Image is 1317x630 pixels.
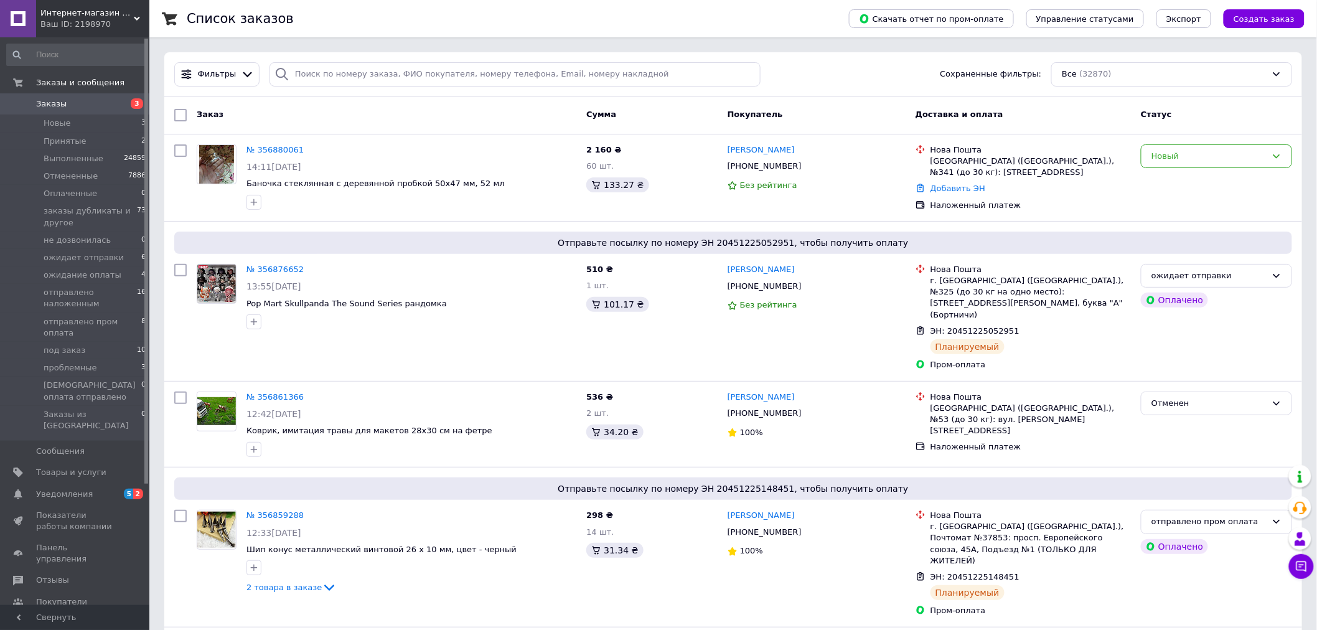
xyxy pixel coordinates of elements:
div: Нова Пошта [930,510,1131,521]
span: 13:55[DATE] [246,281,301,291]
a: № 356859288 [246,510,304,520]
div: Планируемый [930,339,1005,354]
span: 14 шт. [586,527,614,537]
div: отправлено пром оплата [1151,515,1267,529]
span: 298 ₴ [586,510,613,520]
a: Шип конус металлический винтовой 26 x 10 мм, цвет - черный [246,545,517,554]
div: г. [GEOGRAPHIC_DATA] ([GEOGRAPHIC_DATA].), Почтомат №37853: просп. Европейского союза, 45А, Подъе... [930,521,1131,567]
button: Управление статусами [1026,9,1144,28]
span: Уведомления [36,489,93,500]
a: Pop Mart Skullpanda The Sound Series рандомка [246,299,447,308]
span: 0 [141,380,146,402]
div: Новый [1151,150,1267,163]
input: Поиск [6,44,147,66]
input: Поиск по номеру заказа, ФИО покупателя, номеру телефона, Email, номеру накладной [269,62,761,87]
span: Без рейтинга [740,300,797,309]
span: Скачать отчет по пром-оплате [859,13,1004,24]
img: Фото товару [197,512,236,548]
a: 2 товара в заказе [246,583,337,592]
span: 100% [740,428,763,437]
span: 2 160 ₴ [586,145,621,154]
span: Интернет-магазин "Luck-Lak" [40,7,134,19]
div: Отменен [1151,397,1267,410]
span: Принятые [44,136,87,147]
span: 16 [137,287,146,309]
span: 24859 [124,153,146,164]
a: [PERSON_NAME] [728,144,795,156]
span: Баночка стеклянная с деревянной пробкой 50х47 мм, 52 мл [246,179,505,188]
a: [PERSON_NAME] [728,392,795,403]
a: Фото товару [197,144,237,184]
span: 0 [141,188,146,199]
span: Сумма [586,110,616,119]
span: 536 ₴ [586,392,613,402]
div: Нова Пошта [930,264,1131,275]
button: Скачать отчет по пром-оплате [849,9,1014,28]
span: Выполненные [44,153,103,164]
span: 510 ₴ [586,265,613,274]
a: № 356861366 [246,392,304,402]
span: 3 [131,98,143,109]
div: 101.17 ₴ [586,297,649,312]
button: Чат с покупателем [1289,554,1314,579]
span: Все [1062,68,1077,80]
span: Покупатели [36,596,87,608]
h1: Список заказов [187,11,294,26]
a: Добавить ЭН [930,184,985,193]
span: 1 шт. [586,281,609,290]
div: Нова Пошта [930,392,1131,403]
span: не дозвонилась [44,235,111,246]
span: Заказ [197,110,223,119]
span: Создать заказ [1234,14,1295,24]
span: Отправьте посылку по номеру ЭН 20451225052951, чтобы получить оплату [179,237,1287,249]
span: Отзывы [36,575,69,586]
a: Фото товару [197,392,237,431]
span: 10 [137,345,146,356]
span: [PHONE_NUMBER] [728,527,802,537]
span: ожидает отправки [44,252,124,263]
div: Оплачено [1141,293,1208,308]
span: Покупатель [728,110,783,119]
a: № 356876652 [246,265,304,274]
span: Оплаченные [44,188,97,199]
div: г. [GEOGRAPHIC_DATA] ([GEOGRAPHIC_DATA].), №325 (до 30 кг на одно место): [STREET_ADDRESS][PERSON... [930,275,1131,321]
span: 2 товара в заказе [246,583,322,592]
span: ожидание оплаты [44,270,121,281]
div: Ваш ID: 2198970 [40,19,149,30]
img: Фото товару [197,265,236,303]
div: ожидает отправки [1151,270,1267,283]
div: [GEOGRAPHIC_DATA] ([GEOGRAPHIC_DATA].), №53 (до 30 кг): вул. [PERSON_NAME][STREET_ADDRESS] [930,403,1131,437]
a: Фото товару [197,510,237,550]
div: Пром-оплата [930,605,1131,616]
span: 12:42[DATE] [246,409,301,419]
span: заказы дубликаты и другое [44,205,137,228]
span: Доставка и оплата [916,110,1003,119]
a: Фото товару [197,264,237,304]
span: 2 шт. [586,408,609,418]
span: ЭН: 20451225052951 [930,326,1019,336]
div: 133.27 ₴ [586,177,649,192]
span: Заказы и сообщения [36,77,124,88]
span: (32870) [1079,69,1112,78]
span: Экспорт [1166,14,1201,24]
span: Статус [1141,110,1172,119]
img: Фото товару [197,397,236,425]
a: [PERSON_NAME] [728,264,795,276]
span: под заказ [44,345,85,356]
span: Новые [44,118,71,129]
div: Нова Пошта [930,144,1131,156]
button: Создать заказ [1224,9,1305,28]
a: Коврик, имитация травы для макетов 28х30 см на фетре [246,426,492,435]
span: 3 [141,362,146,374]
a: [PERSON_NAME] [728,510,795,522]
span: 2 [133,489,143,499]
span: Сохраненные фильтры: [940,68,1042,80]
span: Заказы [36,98,67,110]
span: 73 [137,205,146,228]
span: 12:33[DATE] [246,528,301,538]
span: 100% [740,546,763,555]
div: 34.20 ₴ [586,425,643,440]
a: № 356880061 [246,145,304,154]
img: Фото товару [199,145,234,184]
